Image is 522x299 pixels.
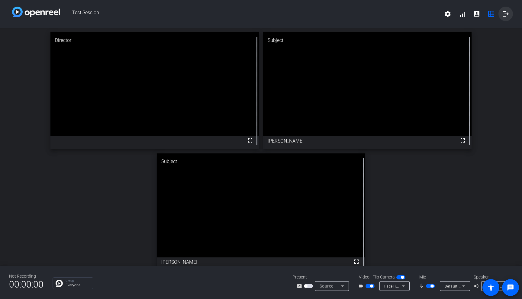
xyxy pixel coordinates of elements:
mat-icon: fullscreen [246,137,254,144]
p: Group [66,279,90,282]
mat-icon: volume_up [474,282,481,290]
mat-icon: accessibility [487,284,495,291]
div: Present [292,274,353,280]
mat-icon: mic_none [419,282,426,290]
mat-icon: grid_on [488,10,495,17]
mat-icon: fullscreen [459,137,466,144]
img: white-gradient.svg [12,7,60,17]
span: Source [320,284,333,288]
span: 00:00:00 [9,277,43,292]
div: Mic [413,274,474,280]
mat-icon: message [507,284,514,291]
p: Everyone [66,283,90,287]
span: Video [359,274,369,280]
div: Director [50,32,259,49]
span: FaceTime HD Camera (3A71:F4B5) [384,284,446,288]
img: Chat Icon [56,280,63,287]
div: Speaker [474,274,510,280]
button: signal_cellular_alt [455,7,469,21]
mat-icon: logout [502,10,509,17]
mat-icon: screen_share_outline [297,282,304,290]
div: Subject [263,32,472,49]
span: Test Session [60,7,440,21]
div: Subject [157,153,365,170]
mat-icon: fullscreen [353,258,360,265]
span: Flip Camera [372,274,395,280]
mat-icon: settings [444,10,451,17]
div: Not Recording [9,273,43,279]
mat-icon: videocam_outline [358,282,366,290]
mat-icon: account_box [473,10,480,17]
